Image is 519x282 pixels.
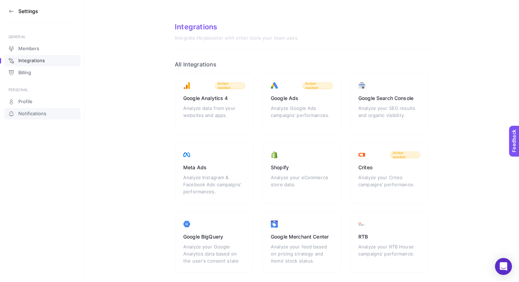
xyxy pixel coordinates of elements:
[358,174,420,195] div: Analyze your Criteo campaigns’ performance.
[358,164,420,171] div: Criteo
[183,105,245,126] div: Analyze data from your websites and apps.
[4,43,80,54] a: Members
[175,61,429,68] h2: All Integrations
[305,81,330,90] span: Action needed
[4,67,80,78] a: Billing
[495,258,512,275] div: Open Intercom Messenger
[4,108,80,119] a: Notifications
[183,243,245,264] div: Analyze your Google Analytics data based on the user's consent state
[271,164,333,171] div: Shopify
[271,233,333,240] div: Google Merchant Center
[271,243,333,264] div: Analyze your feed based on pricing strategy and items’ stock status.
[18,46,39,52] span: Members
[18,8,38,14] h3: Settings
[183,233,245,240] div: Google BigQuery
[183,174,245,195] div: Analyze Instagram & Facebook Ads campaigns’ performances.
[18,99,32,105] span: Profile
[271,174,333,195] div: Analyze your eCommerce store data.
[217,81,243,90] span: Action needed
[271,95,333,102] div: Google Ads
[358,243,420,264] div: Analyze your RTB House campaigns’ performance.
[183,95,245,102] div: Google Analytics 4
[18,111,46,117] span: Notifications
[8,87,76,93] div: PERSONAL
[8,34,76,40] div: GENERAL
[175,23,429,31] div: Integrations
[4,55,80,66] a: Integrations
[358,233,420,240] div: RTB
[393,151,418,159] span: Action needed
[271,105,333,126] div: Analyze Google Ads campaigns’ performances.
[18,58,45,64] span: Integrations
[4,96,80,107] a: Profile
[175,35,429,41] div: Integrate Heybooster with other tools your team uses.
[358,95,420,102] div: Google Search Console
[4,2,27,8] span: Feedback
[183,164,245,171] div: Meta Ads
[18,70,31,76] span: Billing
[358,105,420,126] div: Analyze your SEO results and organic visibility.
